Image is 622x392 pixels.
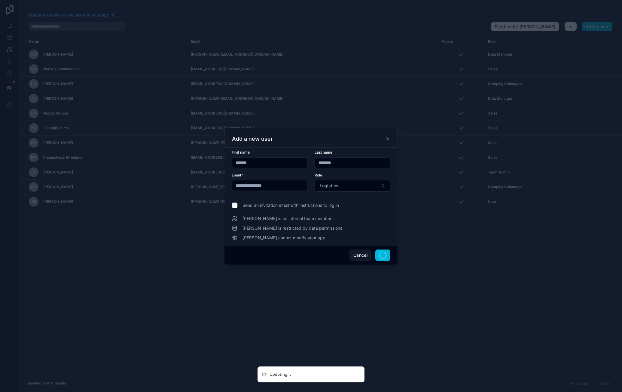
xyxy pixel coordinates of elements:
[315,173,322,177] span: Role
[315,180,390,191] button: Select Button
[232,150,250,155] span: First name
[232,173,241,177] span: Email
[320,183,338,189] span: Logistics
[232,135,273,142] h3: Add a new user
[242,235,325,241] span: [PERSON_NAME] cannot modify your app
[270,372,291,378] div: Updating...
[242,225,342,231] span: [PERSON_NAME] is restricted by data permissions
[242,216,331,222] span: [PERSON_NAME] is an internal team member
[232,202,238,208] input: Send an invitation email with instructions to log in
[349,250,372,261] button: Cancel
[315,150,332,155] span: Last name
[242,202,339,208] span: Send an invitation email with instructions to log in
